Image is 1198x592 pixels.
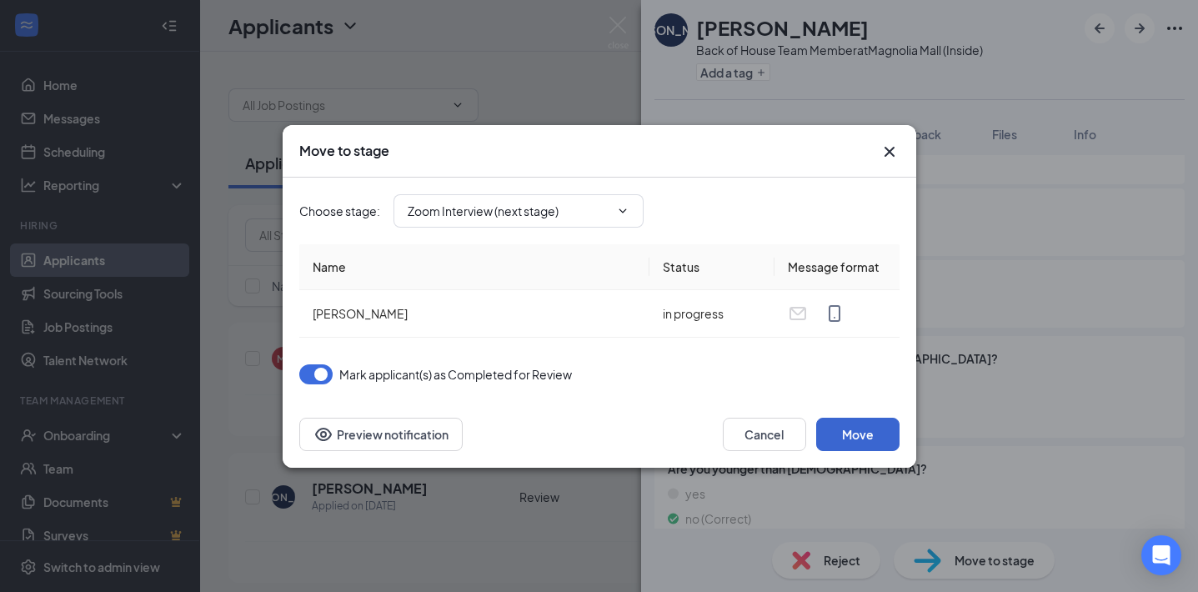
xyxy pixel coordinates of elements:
[880,142,900,162] svg: Cross
[1141,535,1181,575] div: Open Intercom Messenger
[723,418,806,451] button: Cancel
[339,364,572,384] span: Mark applicant(s) as Completed for Review
[299,142,389,160] h3: Move to stage
[299,202,380,220] span: Choose stage :
[788,304,808,324] svg: Email
[774,244,900,290] th: Message format
[616,204,629,218] svg: ChevronDown
[313,424,333,444] svg: Eye
[880,142,900,162] button: Close
[825,304,845,324] svg: MobileSms
[313,306,408,321] span: [PERSON_NAME]
[299,418,463,451] button: Preview notificationEye
[299,244,649,290] th: Name
[816,418,900,451] button: Move
[649,290,774,338] td: in progress
[649,244,774,290] th: Status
